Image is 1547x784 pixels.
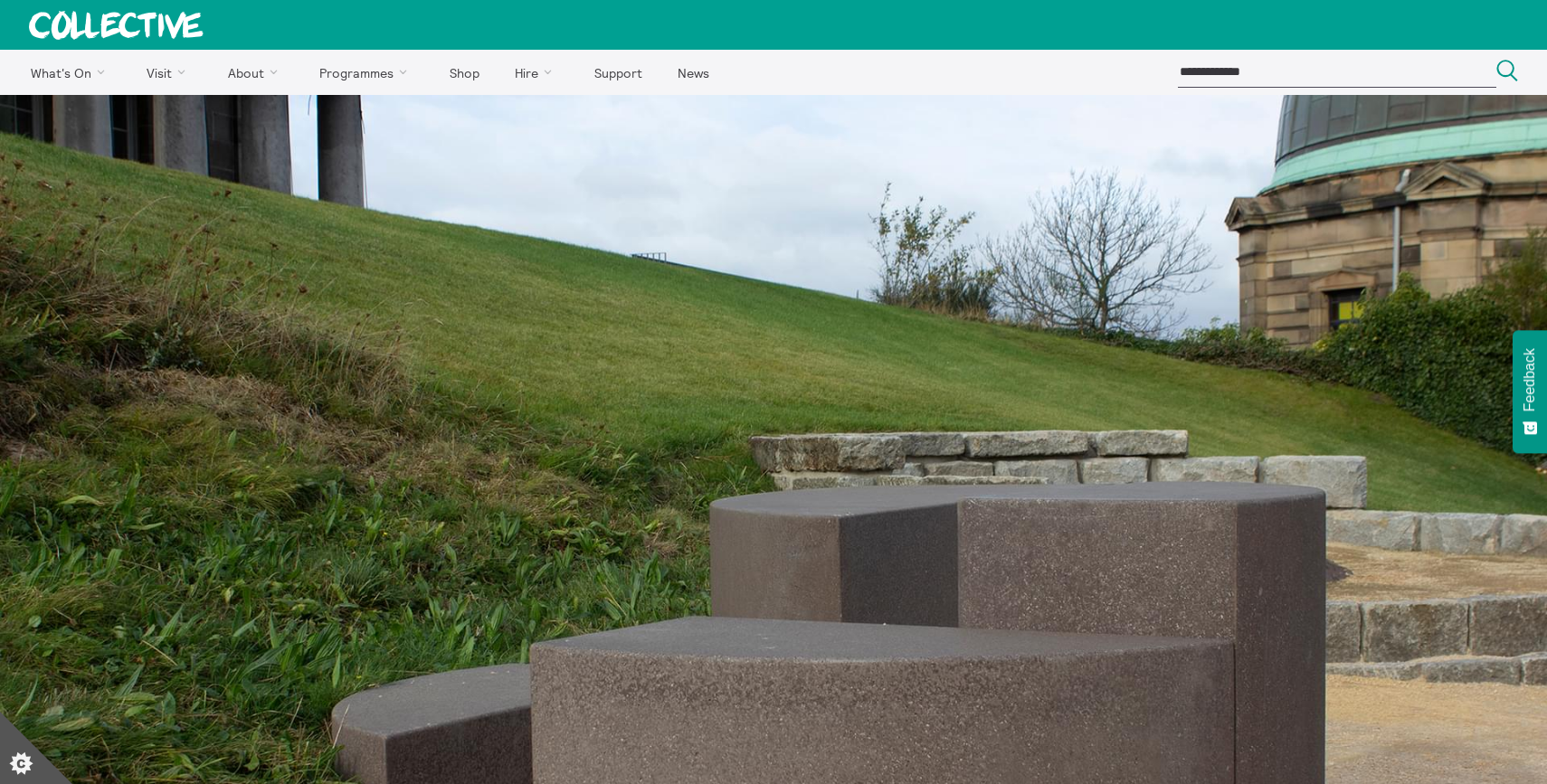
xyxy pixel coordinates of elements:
a: Support [578,50,658,95]
a: Hire [499,50,575,95]
a: News [661,50,725,95]
button: Feedback - Show survey [1513,330,1547,453]
a: What's On [14,50,128,95]
span: Feedback [1522,348,1538,411]
a: Shop [433,50,495,95]
a: About [212,50,300,95]
a: Visit [131,50,209,95]
a: Programmes [304,50,431,95]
